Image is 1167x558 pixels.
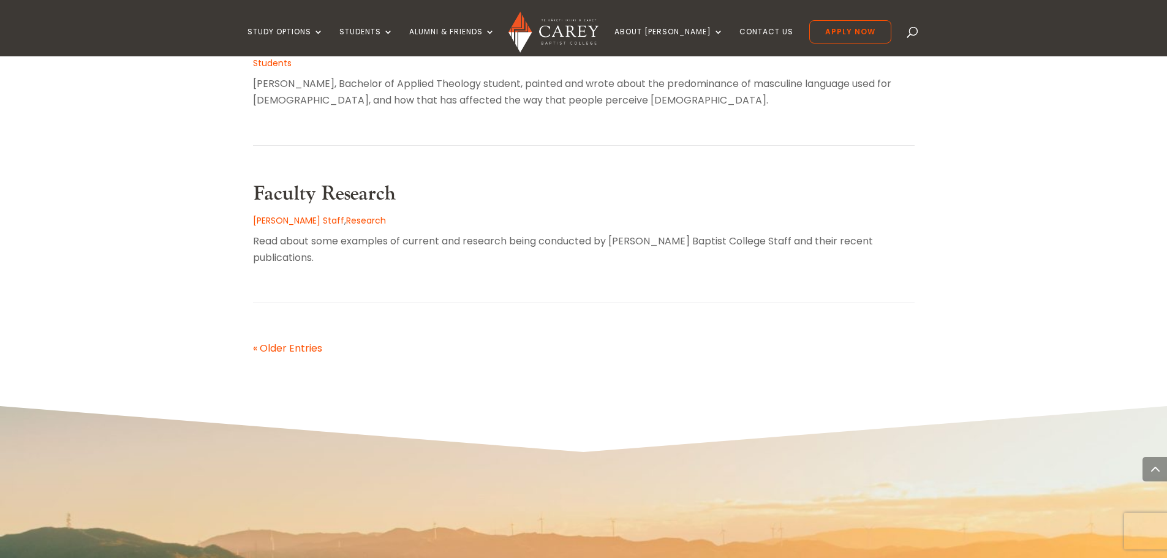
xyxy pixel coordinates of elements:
[409,28,495,56] a: Alumni & Friends
[346,214,386,227] a: Research
[253,214,344,227] a: [PERSON_NAME] Staff
[253,233,915,266] p: Read about some examples of current and research being conducted by [PERSON_NAME] Baptist College...
[247,28,323,56] a: Study Options
[339,28,393,56] a: Students
[253,181,396,206] a: Faculty Research
[253,213,915,229] p: ,
[253,57,292,69] a: Students
[809,20,891,43] a: Apply Now
[614,28,723,56] a: About [PERSON_NAME]
[739,28,793,56] a: Contact Us
[253,75,915,108] p: [PERSON_NAME], Bachelor of Applied Theology student, painted and wrote about the predominance of ...
[508,12,599,53] img: Carey Baptist College
[253,341,322,355] a: « Older Entries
